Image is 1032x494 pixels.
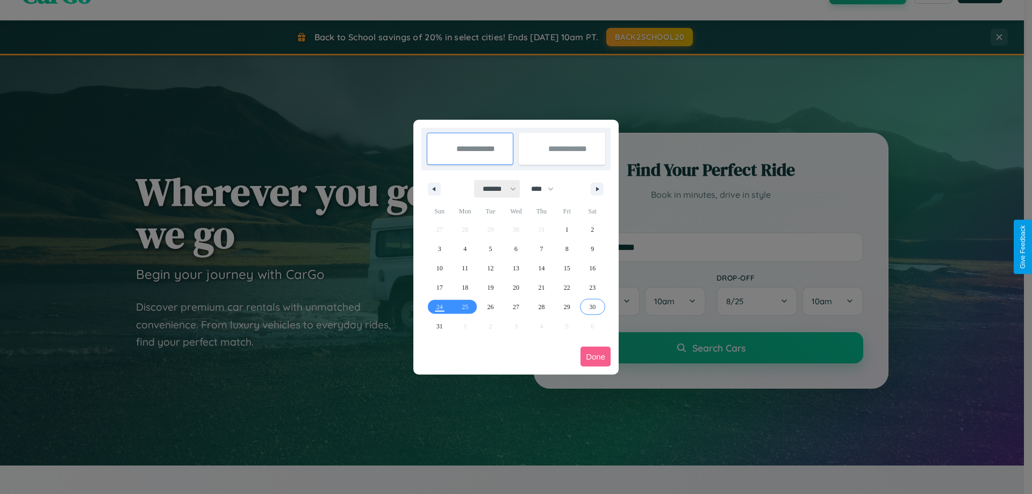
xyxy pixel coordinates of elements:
button: 14 [529,259,554,278]
button: 21 [529,278,554,297]
button: 15 [554,259,579,278]
span: 8 [565,239,569,259]
button: 23 [580,278,605,297]
span: 21 [538,278,544,297]
span: 31 [436,317,443,336]
span: 19 [488,278,494,297]
span: 28 [538,297,544,317]
span: 24 [436,297,443,317]
button: 2 [580,220,605,239]
button: 19 [478,278,503,297]
button: 22 [554,278,579,297]
button: 10 [427,259,452,278]
span: 17 [436,278,443,297]
span: Sat [580,203,605,220]
span: Thu [529,203,554,220]
span: Tue [478,203,503,220]
button: 24 [427,297,452,317]
span: 16 [589,259,596,278]
button: 31 [427,317,452,336]
span: 22 [564,278,570,297]
button: 26 [478,297,503,317]
button: 20 [503,278,528,297]
span: 20 [513,278,519,297]
span: 12 [488,259,494,278]
button: Done [580,347,611,367]
span: 10 [436,259,443,278]
button: 29 [554,297,579,317]
span: 4 [463,239,467,259]
button: 5 [478,239,503,259]
div: Give Feedback [1019,225,1027,269]
button: 1 [554,220,579,239]
button: 30 [580,297,605,317]
button: 8 [554,239,579,259]
button: 25 [452,297,477,317]
span: 1 [565,220,569,239]
button: 27 [503,297,528,317]
span: 25 [462,297,468,317]
button: 16 [580,259,605,278]
span: 13 [513,259,519,278]
span: 18 [462,278,468,297]
button: 7 [529,239,554,259]
button: 6 [503,239,528,259]
button: 4 [452,239,477,259]
span: 3 [438,239,441,259]
span: Sun [427,203,452,220]
button: 18 [452,278,477,297]
span: 14 [538,259,544,278]
span: 11 [462,259,468,278]
span: 2 [591,220,594,239]
span: Wed [503,203,528,220]
span: 27 [513,297,519,317]
button: 11 [452,259,477,278]
span: 15 [564,259,570,278]
span: 30 [589,297,596,317]
button: 28 [529,297,554,317]
span: 9 [591,239,594,259]
span: Fri [554,203,579,220]
span: 26 [488,297,494,317]
span: 5 [489,239,492,259]
button: 13 [503,259,528,278]
span: 7 [540,239,543,259]
button: 17 [427,278,452,297]
span: 29 [564,297,570,317]
button: 12 [478,259,503,278]
button: 3 [427,239,452,259]
span: 23 [589,278,596,297]
span: 6 [514,239,518,259]
span: Mon [452,203,477,220]
button: 9 [580,239,605,259]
